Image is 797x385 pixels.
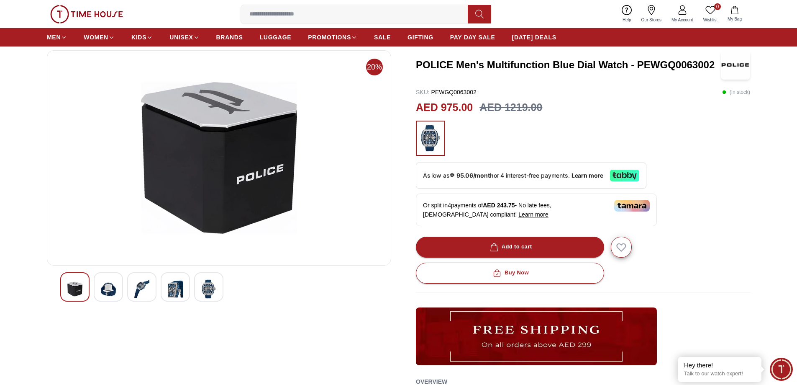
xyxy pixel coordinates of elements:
[134,279,149,299] img: POLICE Men's Multifunction Blue Dial Watch - PEWGQ0063002
[619,17,635,23] span: Help
[47,30,67,45] a: MEN
[512,30,556,45] a: [DATE] DEALS
[700,17,721,23] span: Wishlist
[407,30,433,45] a: GIFTING
[416,89,430,96] span: SKU :
[488,242,532,252] div: Add to cart
[721,50,750,80] img: POLICE Men's Multifunction Blue Dial Watch - PEWGQ0063002
[260,30,292,45] a: LUGGAGE
[416,88,477,96] p: PEWGQ0063002
[614,200,650,212] img: Tamara
[636,3,666,25] a: Our Stores
[698,3,723,25] a: 0Wishlist
[84,30,115,45] a: WOMEN
[416,237,604,258] button: Add to cart
[450,30,495,45] a: PAY DAY SALE
[483,202,515,209] span: AED 243.75
[416,307,657,365] img: ...
[638,17,665,23] span: Our Stores
[518,211,548,218] span: Learn more
[131,33,146,41] span: KIDS
[374,33,391,41] span: SALE
[770,358,793,381] div: Chat Widget
[491,268,529,278] div: Buy Now
[216,30,243,45] a: BRANDS
[50,5,123,23] img: ...
[216,33,243,41] span: BRANDS
[374,30,391,45] a: SALE
[47,33,61,41] span: MEN
[512,33,556,41] span: [DATE] DEALS
[684,361,755,369] div: Hey there!
[416,100,473,116] h2: AED 975.00
[308,33,351,41] span: PROMOTIONS
[201,279,216,299] img: POLICE Men's Multifunction Blue Dial Watch - PEWGQ0063002
[101,279,116,299] img: POLICE Men's Multifunction Blue Dial Watch - PEWGQ0063002
[67,279,82,299] img: POLICE Men's Multifunction Blue Dial Watch - PEWGQ0063002
[407,33,433,41] span: GIFTING
[416,263,604,284] button: Buy Now
[714,3,721,10] span: 0
[479,100,542,116] h3: AED 1219.00
[168,279,183,299] img: POLICE Men's Multifunction Blue Dial Watch - PEWGQ0063002
[618,3,636,25] a: Help
[416,58,721,72] h3: POLICE Men's Multifunction Blue Dial Watch - PEWGQ0063002
[54,57,384,258] img: POLICE Men's Multifunction Blue Dial Watch - PEWGQ0063002
[169,33,193,41] span: UNISEX
[308,30,357,45] a: PROMOTIONS
[722,88,750,96] p: ( In stock )
[668,17,697,23] span: My Account
[684,370,755,377] p: Talk to our watch expert!
[724,16,745,22] span: My Bag
[84,33,108,41] span: WOMEN
[416,194,657,226] div: Or split in 4 payments of - No late fees, [DEMOGRAPHIC_DATA] compliant!
[260,33,292,41] span: LUGGAGE
[366,59,383,75] span: 20%
[723,4,747,24] button: My Bag
[420,125,441,152] img: ...
[131,30,153,45] a: KIDS
[450,33,495,41] span: PAY DAY SALE
[169,30,199,45] a: UNISEX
